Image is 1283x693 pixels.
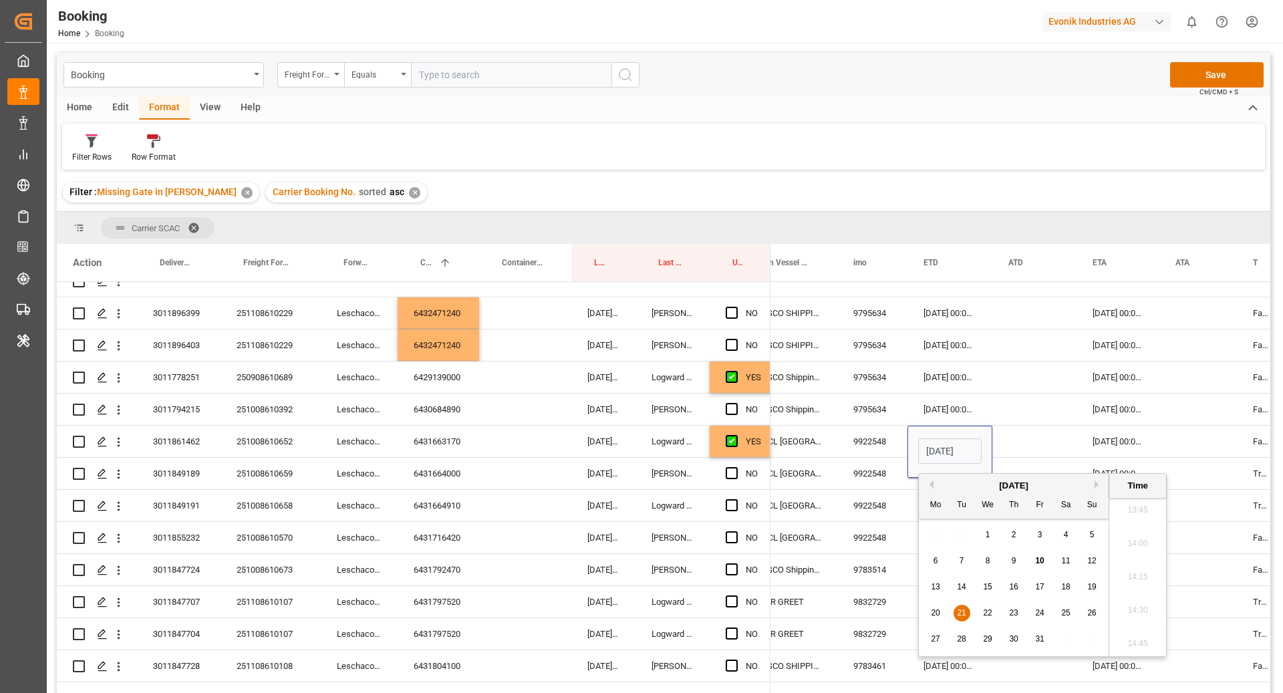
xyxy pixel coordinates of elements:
div: Press SPACE to select this row. [57,458,770,490]
div: NO [746,587,758,617]
div: [DATE] 07:21:15 [571,329,635,361]
div: YES [746,426,761,457]
div: Choose Sunday, October 26th, 2025 [1084,605,1101,621]
div: [PERSON_NAME] [635,297,710,329]
span: 19 [1087,582,1096,591]
div: Leschaco Bremen [321,490,398,521]
span: Filter : [69,186,97,197]
div: Choose Friday, October 24th, 2025 [1032,605,1048,621]
div: Choose Saturday, October 11th, 2025 [1058,553,1075,569]
div: Choose Wednesday, October 22nd, 2025 [980,605,996,621]
div: [DATE] 00:00:00 [907,297,992,329]
div: Edit [102,97,139,120]
div: 6431797520 [398,618,479,650]
div: [PERSON_NAME] [635,650,710,682]
div: 9922548 [837,522,907,553]
div: Leschaco Bremen [321,522,398,553]
div: 9795634 [837,297,907,329]
button: Save [1170,62,1264,88]
div: [DATE] 00:00:00 [1077,426,1159,457]
div: Choose Sunday, October 5th, 2025 [1084,527,1101,543]
div: COSCO SHIPPING VIRGO [740,650,837,682]
div: Press SPACE to select this row. [57,650,770,682]
div: COSCO Shipping Capricorn [740,554,837,585]
span: 12 [1087,556,1096,565]
div: Leschaco Bremen [321,394,398,425]
div: Format [139,97,190,120]
div: NO [746,491,758,521]
div: Choose Friday, October 10th, 2025 [1032,553,1048,569]
div: Press SPACE to select this row. [57,426,770,458]
span: Carrier SCAC [132,223,180,233]
div: [DATE] 07:42:43 [571,490,635,521]
span: 23 [1009,608,1018,617]
span: ETA [1093,258,1107,267]
div: [DATE] 07:25:43 [571,394,635,425]
div: Logward System [635,586,710,617]
div: [DATE] 11:11:39 [571,362,635,393]
div: 9832729 [837,618,907,650]
div: Su [1084,497,1101,514]
div: NO [746,651,758,682]
span: Update Last Opened By [732,258,742,267]
div: 251008610673 [221,554,321,585]
div: Logward System [635,426,710,457]
div: NO [746,619,758,650]
div: 3011847704 [137,618,221,650]
div: Choose Tuesday, October 7th, 2025 [954,553,970,569]
div: [DATE] 00:00:00 [907,618,992,650]
div: 251108610229 [221,297,321,329]
div: We [980,497,996,514]
div: Th [1006,497,1022,514]
div: Press SPACE to select this row. [57,297,770,329]
button: Next Month [1095,480,1103,489]
div: [PERSON_NAME] [635,522,710,553]
div: NO [746,298,758,329]
span: 31 [1035,634,1044,644]
span: 10 [1035,556,1044,565]
div: Choose Monday, October 20th, 2025 [928,605,944,621]
span: 16 [1009,582,1018,591]
div: ✕ [409,187,420,198]
div: NO [746,458,758,489]
span: 11 [1061,556,1070,565]
span: sorted [359,186,386,197]
div: [DATE] 00:00:00 [1077,297,1159,329]
button: Evonik Industries AG [1043,9,1177,34]
div: Choose Saturday, October 25th, 2025 [1058,605,1075,621]
div: Sa [1058,497,1075,514]
div: [DATE] 11:11:34 [571,618,635,650]
div: Choose Monday, October 13th, 2025 [928,579,944,595]
div: COSCO SHIPPING GALAXY [740,297,837,329]
span: imo [853,258,867,267]
div: COSCO SHIPPING GALAXY [740,329,837,361]
div: OOCL [GEOGRAPHIC_DATA] [740,426,837,457]
span: ATD [1008,258,1023,267]
div: EVER GREET [740,586,837,617]
div: Help [231,97,271,120]
div: 6431797520 [398,586,479,617]
div: [DATE] 00:00:00 [1077,362,1159,393]
div: 3011847707 [137,586,221,617]
span: 28 [957,634,966,644]
span: Missing Gate in [PERSON_NAME] [97,186,237,197]
div: YES [746,362,761,393]
div: NO [746,330,758,361]
div: Choose Wednesday, October 15th, 2025 [980,579,996,595]
div: [DATE] 00:00:00 [907,490,992,521]
div: Choose Tuesday, October 14th, 2025 [954,579,970,595]
div: Choose Thursday, October 16th, 2025 [1006,579,1022,595]
div: Choose Friday, October 3rd, 2025 [1032,527,1048,543]
div: Time [1113,479,1163,493]
div: [PERSON_NAME] [635,458,710,489]
div: [DATE] 00:00:00 [907,329,992,361]
div: ✕ [241,187,253,198]
div: [DATE] 07:20:54 [571,297,635,329]
div: Leschaco Bremen [321,297,398,329]
button: open menu [277,62,344,88]
span: 27 [931,634,940,644]
div: 3011849189 [137,458,221,489]
div: 6429139000 [398,362,479,393]
span: 14 [957,582,966,591]
div: Leschaco Bremen [321,618,398,650]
